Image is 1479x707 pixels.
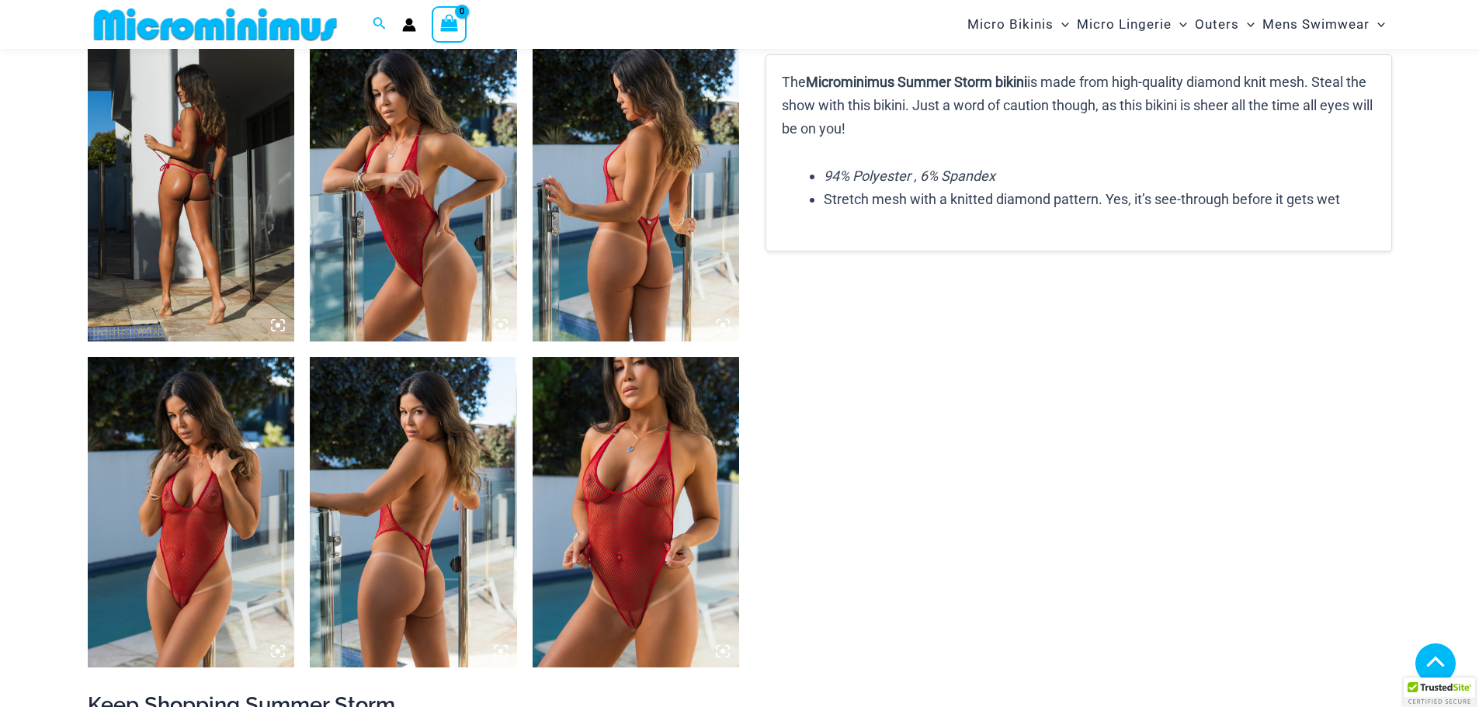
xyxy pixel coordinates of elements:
img: Summer Storm Red 8019 One Piece [310,357,517,667]
a: Mens SwimwearMenu ToggleMenu Toggle [1259,5,1389,44]
span: Mens Swimwear [1262,5,1370,44]
img: Summer Storm Red 8019 One Piece [533,31,740,341]
span: Menu Toggle [1239,5,1255,44]
img: Summer Storm Red 8019 One Piece [533,357,740,667]
span: Outers [1195,5,1239,44]
img: MM SHOP LOGO FLAT [88,7,343,42]
span: Menu Toggle [1054,5,1069,44]
nav: Site Navigation [961,2,1392,47]
p: The is made from high-quality diamond knit mesh. Steal the show with this bikini. Just a word of ... [782,71,1375,140]
li: Stretch mesh with a knitted diamond pattern. Yes, it’s see-through before it gets wet [824,188,1375,211]
img: Summer Storm Red 8019 One Piece [310,31,517,341]
span: Menu Toggle [1172,5,1187,44]
a: Micro LingerieMenu ToggleMenu Toggle [1073,5,1191,44]
a: View Shopping Cart, empty [432,6,467,42]
a: OutersMenu ToggleMenu Toggle [1191,5,1259,44]
b: Microminimus Summer Storm bikini [806,74,1027,90]
a: Search icon link [373,15,387,34]
a: Account icon link [402,18,416,32]
div: TrustedSite Certified [1404,678,1475,707]
img: Summer Storm Red 8019 One Piece [88,357,295,667]
span: Micro Bikinis [967,5,1054,44]
em: 94% Polyester , 6% Spandex [824,168,995,184]
a: Micro BikinisMenu ToggleMenu Toggle [963,5,1073,44]
span: Menu Toggle [1370,5,1385,44]
span: Micro Lingerie [1077,5,1172,44]
img: Summer Storm Red 332 Crop Top 456 Micro [88,31,295,341]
